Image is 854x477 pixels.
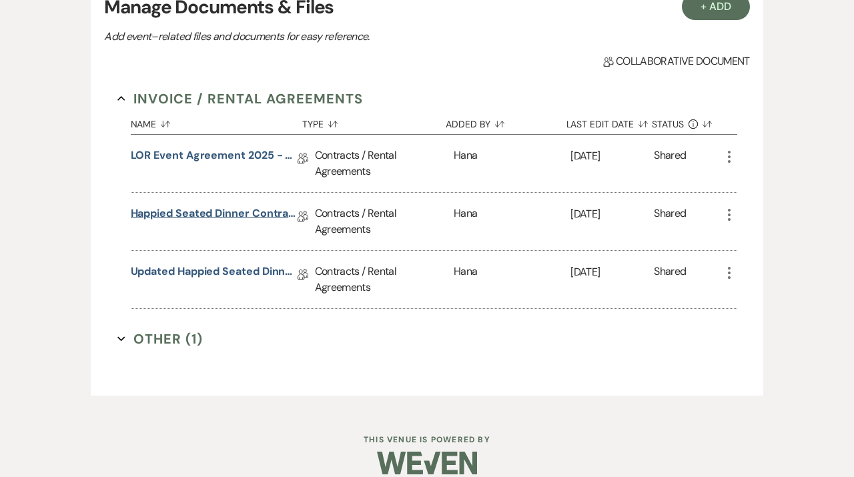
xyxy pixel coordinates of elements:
button: Invoice / Rental Agreements [117,89,364,109]
a: Happied Seated Dinner Contract [DATE] [131,205,298,226]
button: Added By [446,109,566,134]
div: Shared [654,264,686,296]
div: Contracts / Rental Agreements [315,135,454,192]
p: [DATE] [570,264,654,281]
p: [DATE] [570,147,654,165]
button: Last Edit Date [566,109,653,134]
button: Type [302,109,446,134]
div: Hana [454,135,570,192]
div: Contracts / Rental Agreements [315,193,454,250]
button: Other (1) [117,329,203,349]
button: Status [652,109,721,134]
div: Hana [454,251,570,308]
span: Collaborative document [603,53,750,69]
p: Add event–related files and documents for easy reference. [104,28,571,45]
a: Updated Happied Seated Dinner Contract [DATE] [131,264,298,284]
div: Contracts / Rental Agreements [315,251,454,308]
div: Shared [654,147,686,179]
a: LOR Event Agreement 2025 - One Client [131,147,298,168]
div: Shared [654,205,686,237]
span: Status [652,119,684,129]
button: Name [131,109,303,134]
p: [DATE] [570,205,654,223]
div: Hana [454,193,570,250]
